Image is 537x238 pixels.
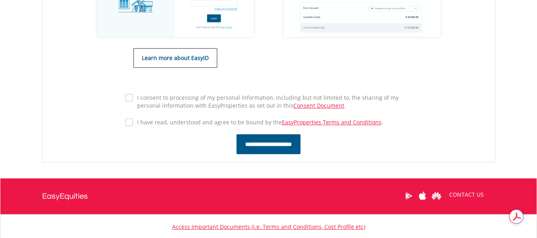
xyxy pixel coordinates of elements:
a: Access Important Documents (i.e. Terms and Conditions, Cost Profile etc) [172,223,365,230]
a: Apple [416,184,430,208]
a: Huawei [430,184,444,208]
label: I consent to processing of my personal information, including but not limited to, the sharing of ... [133,94,412,110]
a: Learn more about EasyID [133,48,217,68]
a: EasyProperties Terms and Conditions [282,118,382,126]
a: Google Play [402,184,416,208]
a: Consent Document [293,102,344,109]
label: I have read, understood and agree to be bound by the . [133,118,383,126]
a: CONTACT US [444,184,489,206]
a: EasyEquities [42,178,88,214]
